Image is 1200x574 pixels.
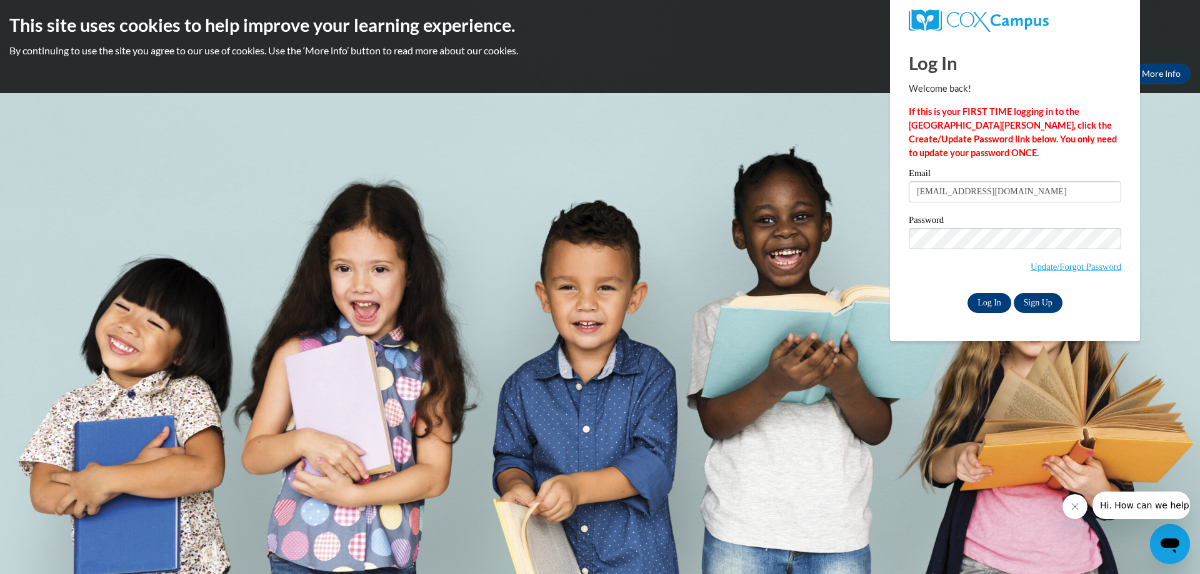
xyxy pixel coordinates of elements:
iframe: Message from company [1092,492,1190,519]
span: Hi. How can we help? [7,9,101,19]
p: Welcome back! [909,82,1121,96]
img: COX Campus [909,9,1049,32]
a: Sign Up [1014,293,1062,313]
p: By continuing to use the site you agree to our use of cookies. Use the ‘More info’ button to read... [9,44,1191,57]
iframe: Close message [1062,494,1087,519]
h2: This site uses cookies to help improve your learning experience. [9,12,1191,37]
label: Email [909,169,1121,181]
label: Password [909,215,1121,228]
iframe: Button to launch messaging window [1150,524,1190,564]
h1: Log In [909,50,1121,76]
a: More Info [1132,64,1191,84]
input: Log In [967,293,1011,313]
a: Update/Forgot Password [1031,262,1121,272]
a: COX Campus [909,9,1121,32]
strong: If this is your FIRST TIME logging in to the [GEOGRAPHIC_DATA][PERSON_NAME], click the Create/Upd... [909,106,1117,158]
